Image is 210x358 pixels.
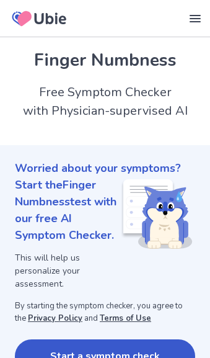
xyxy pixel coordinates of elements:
[28,313,82,324] a: Privacy Policy
[15,160,195,177] p: Worried about your symptoms?
[100,313,151,324] a: Terms of Use
[121,179,193,249] img: Shiba
[15,300,195,324] p: By starting the symptom checker, you agree to the and
[15,47,195,73] h1: Finger Numbness
[15,177,121,244] p: Start the Finger Numbness test with our free AI Symptom Checker.
[15,251,121,290] p: This will help us personalize your assessment.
